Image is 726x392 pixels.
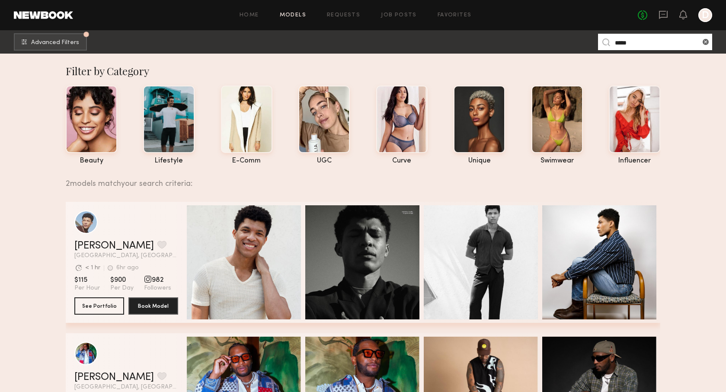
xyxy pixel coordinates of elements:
[240,13,259,18] a: Home
[381,13,417,18] a: Job Posts
[128,297,178,315] button: Book Model
[454,157,505,165] div: unique
[110,284,134,292] span: Per Day
[66,157,117,165] div: beauty
[143,157,195,165] div: lifestyle
[74,276,100,284] span: $115
[698,8,712,22] a: D
[74,384,178,390] span: [GEOGRAPHIC_DATA], [GEOGRAPHIC_DATA]
[144,284,171,292] span: Followers
[74,297,124,315] button: See Portfolio
[327,13,360,18] a: Requests
[531,157,583,165] div: swimwear
[74,284,100,292] span: Per Hour
[110,276,134,284] span: $900
[85,265,100,271] div: < 1 hr
[221,157,272,165] div: e-comm
[280,13,306,18] a: Models
[66,170,653,188] div: 2 models match your search criteria:
[31,40,79,46] span: Advanced Filters
[14,33,87,51] button: Advanced Filters
[438,13,472,18] a: Favorites
[74,241,154,251] a: [PERSON_NAME]
[376,157,428,165] div: curve
[74,372,154,382] a: [PERSON_NAME]
[144,276,171,284] span: 982
[116,265,139,271] div: 6hr ago
[74,253,178,259] span: [GEOGRAPHIC_DATA], [GEOGRAPHIC_DATA]
[298,157,350,165] div: UGC
[66,64,660,78] div: Filter by Category
[609,157,660,165] div: influencer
